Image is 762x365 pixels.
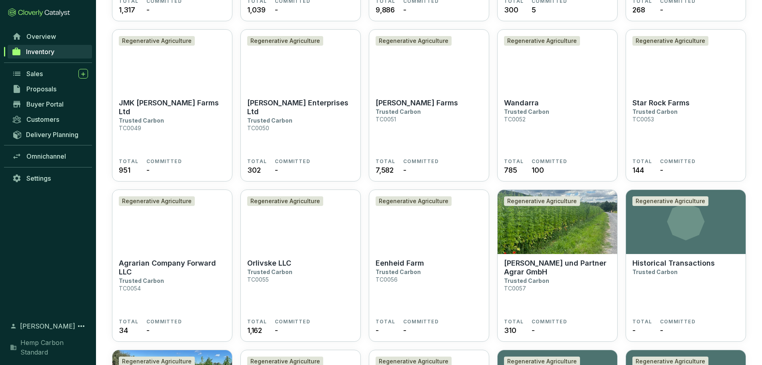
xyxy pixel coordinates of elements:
span: 300 [504,4,518,15]
a: Veenstra Enterprises LtdRegenerative Agriculture[PERSON_NAME] Enterprises LtdTrusted CarbonTC0050... [240,29,361,181]
span: - [376,325,379,336]
div: Regenerative Agriculture [376,196,452,206]
span: 951 [119,165,130,175]
p: Wandarra [504,99,539,107]
p: [PERSON_NAME] und Partner Agrar GmbH [504,259,611,276]
span: 34 [119,325,128,336]
p: Trusted Carbon [632,108,678,115]
span: COMMITTED [660,319,696,325]
img: Agrarian Company Forward LLC [112,190,232,254]
span: Omnichannel [26,152,66,160]
span: - [146,165,150,175]
span: [PERSON_NAME] [20,321,75,331]
span: - [403,4,406,15]
a: Settings [8,171,92,185]
a: Sales [8,67,92,81]
div: Regenerative Agriculture [504,196,580,206]
img: Star Rock Farms [626,30,746,94]
p: Trusted Carbon [119,277,164,284]
span: 7,582 [376,165,394,175]
a: Inventory [8,45,92,58]
div: Regenerative Agriculture [632,196,708,206]
img: Orlivske LLC [241,190,360,254]
span: - [146,325,150,336]
span: TOTAL [247,319,267,325]
a: Krug und Partner Agrar GmbHRegenerative Agriculture[PERSON_NAME] und Partner Agrar GmbHTrusted Ca... [497,190,618,342]
span: COMMITTED [275,319,310,325]
span: 1,039 [247,4,266,15]
p: [PERSON_NAME] Enterprises Ltd [247,99,354,116]
span: COMMITTED [532,319,567,325]
span: TOTAL [247,158,267,165]
a: Omnichannel [8,149,92,163]
span: Overview [26,32,56,40]
a: Agrarian Company Forward LLCRegenerative AgricultureAgrarian Company Forward LLCTrusted CarbonTC0... [112,190,232,342]
a: Orlivske LLCRegenerative AgricultureOrlivske LLCTrusted CarbonTC0055TOTAL1,162COMMITTED- [240,190,361,342]
span: 268 [632,4,645,15]
div: Regenerative Agriculture [247,36,323,46]
p: JMK [PERSON_NAME] Farms Ltd [119,99,226,116]
p: Trusted Carbon [376,108,421,115]
a: JMK Kreft Farms LtdRegenerative AgricultureJMK [PERSON_NAME] Farms LtdTrusted CarbonTC0049TOTAL95... [112,29,232,181]
img: Wandarra [498,30,617,94]
span: Settings [26,174,51,182]
span: - [275,4,278,15]
span: 5 [532,4,536,15]
p: TC0052 [504,116,526,123]
span: 144 [632,165,644,175]
div: Regenerative Agriculture [504,36,580,46]
span: Sales [26,70,43,78]
span: - [146,4,150,15]
span: TOTAL [376,319,395,325]
div: Regenerative Agriculture [119,36,195,46]
span: - [403,325,406,336]
a: Customers [8,113,92,126]
span: 310 [504,325,516,336]
span: COMMITTED [660,158,696,165]
span: - [275,165,278,175]
span: - [660,165,663,175]
span: TOTAL [504,158,524,165]
span: TOTAL [119,319,138,325]
p: TC0054 [119,285,141,292]
span: COMMITTED [275,158,310,165]
p: [PERSON_NAME] Farms [376,99,458,107]
span: - [632,325,636,336]
div: Regenerative Agriculture [376,36,452,46]
p: Trusted Carbon [247,268,292,275]
a: Star Rock FarmsRegenerative AgricultureStar Rock FarmsTrusted CarbonTC0053TOTAL144COMMITTED- [626,29,746,181]
span: Hemp Carbon Standard [20,338,88,357]
p: TC0051 [376,116,396,123]
a: WandarraRegenerative AgricultureWandarraTrusted CarbonTC0052TOTAL785COMMITTED100 [497,29,618,181]
p: Historical Transactions [632,259,715,268]
span: 1,317 [119,4,135,15]
p: TC0049 [119,125,141,131]
span: COMMITTED [532,158,567,165]
a: Proposals [8,82,92,96]
span: - [660,325,663,336]
span: Delivery Planning [26,131,78,139]
a: Overview [8,30,92,43]
a: Marshall FarmsRegenerative Agriculture[PERSON_NAME] FarmsTrusted CarbonTC0051TOTAL7,582COMMITTED- [369,29,489,181]
span: 1,162 [247,325,262,336]
p: Trusted Carbon [504,108,549,115]
span: COMMITTED [146,319,182,325]
p: TC0056 [376,276,398,283]
span: Buyer Portal [26,100,64,108]
img: Krug und Partner Agrar GmbH [498,190,617,254]
a: Delivery Planning [8,128,92,141]
span: TOTAL [119,158,138,165]
p: Orlivske LLC [247,259,291,268]
img: Eenheid Farm [369,190,489,254]
img: JMK Kreft Farms Ltd [112,30,232,94]
img: Veenstra Enterprises Ltd [241,30,360,94]
p: Eenheid Farm [376,259,424,268]
span: TOTAL [632,158,652,165]
span: 9,886 [376,4,395,15]
span: TOTAL [632,319,652,325]
span: - [275,325,278,336]
span: 302 [247,165,260,175]
a: Buyer Portal [8,97,92,111]
span: 100 [532,165,544,175]
a: Regenerative AgricultureHistorical TransactionsTrusted CarbonTOTAL-COMMITTED- [626,190,746,342]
